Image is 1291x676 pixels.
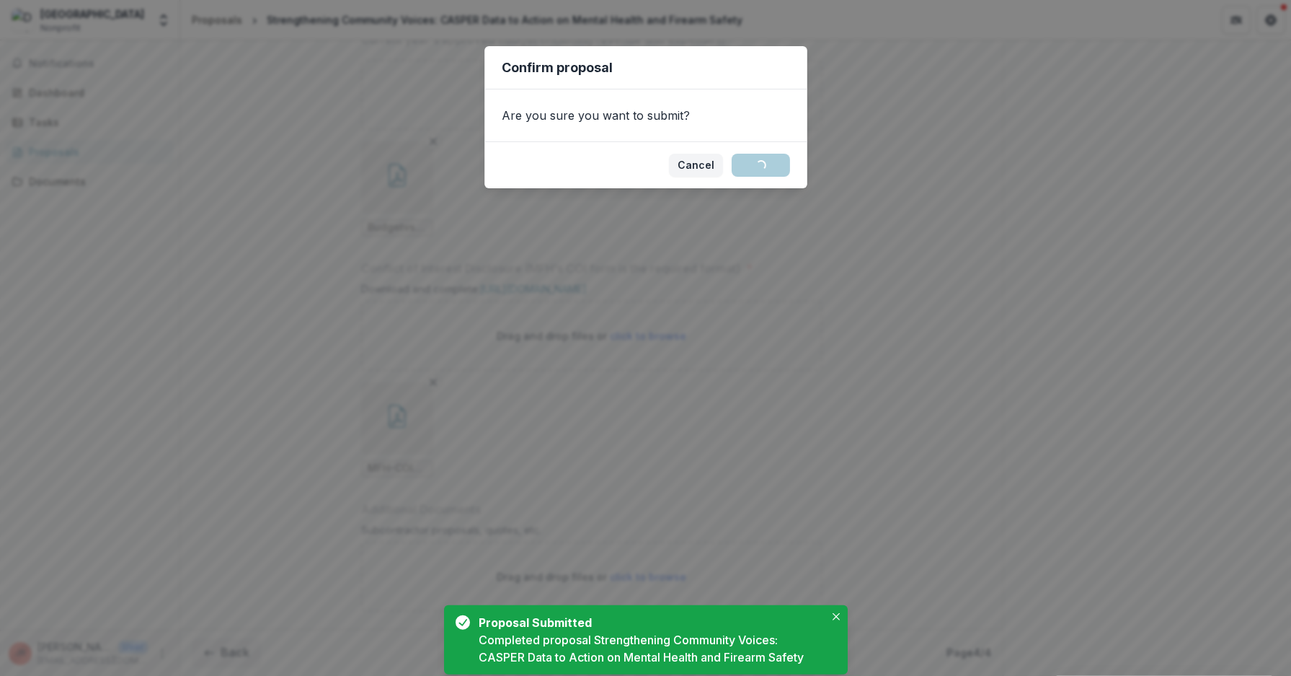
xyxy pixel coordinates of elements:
[479,631,825,666] div: Completed proposal Strengthening Community Voices: CASPER Data to Action on Mental Health and Fir...
[828,608,845,625] button: Close
[484,46,807,89] header: Confirm proposal
[484,89,807,141] div: Are you sure you want to submit?
[668,154,722,177] button: Cancel
[479,614,819,631] div: Proposal Submitted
